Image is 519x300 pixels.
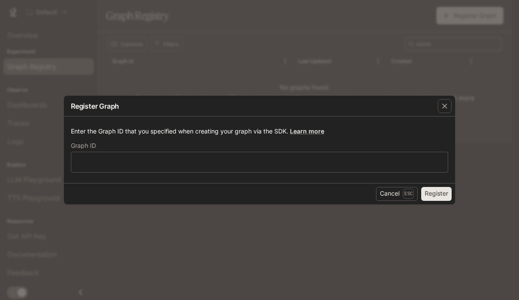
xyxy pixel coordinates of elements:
[376,187,418,201] button: CancelEsc
[403,189,414,198] p: Esc
[71,143,96,149] p: Graph ID
[290,127,324,135] a: Learn more
[71,101,119,111] p: Register Graph
[421,187,452,201] button: Register
[71,127,448,136] p: Enter the Graph ID that you specified when creating your graph via the SDK.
